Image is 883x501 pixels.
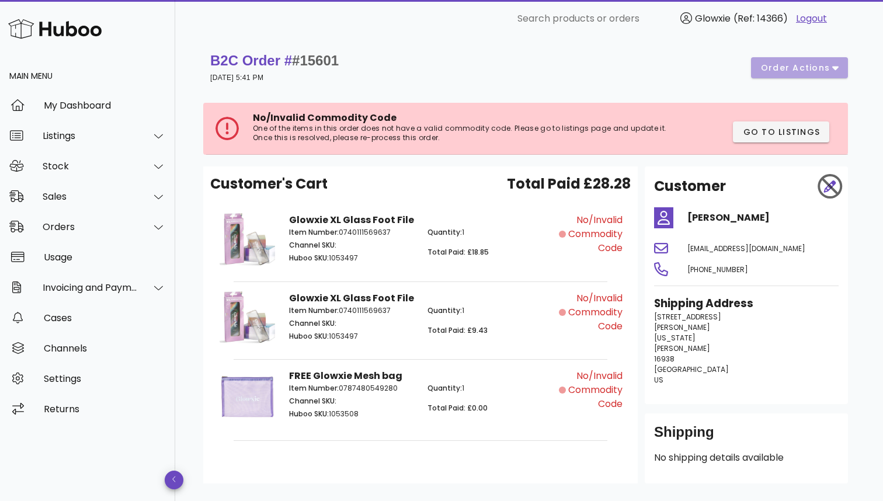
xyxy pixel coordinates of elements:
[289,396,336,406] span: Channel SKU:
[654,451,839,465] p: No shipping details available
[687,265,748,274] span: [PHONE_NUMBER]
[289,318,336,328] span: Channel SKU:
[289,253,329,263] span: Huboo SKU:
[220,291,275,344] img: Product Image
[44,312,166,323] div: Cases
[427,305,552,316] p: 1
[289,291,414,305] strong: Glowxie XL Glass Foot File
[742,126,820,138] span: Go to Listings
[654,375,663,385] span: US
[289,369,402,382] strong: FREE Glowxie Mesh bag
[568,291,623,333] span: No/Invalid Commodity Code
[210,173,328,194] span: Customer's Cart
[733,12,788,25] span: (Ref: 14366)
[44,403,166,415] div: Returns
[654,322,710,332] span: [PERSON_NAME]
[654,295,839,312] h3: Shipping Address
[43,191,138,202] div: Sales
[289,305,413,316] p: 0740111569637
[43,161,138,172] div: Stock
[44,252,166,263] div: Usage
[687,211,839,225] h4: [PERSON_NAME]
[44,373,166,384] div: Settings
[427,325,488,335] span: Total Paid: £9.43
[43,130,138,141] div: Listings
[44,100,166,111] div: My Dashboard
[210,53,339,68] strong: B2C Order #
[427,305,462,315] span: Quantity:
[427,227,462,237] span: Quantity:
[654,423,839,451] div: Shipping
[43,282,138,293] div: Invoicing and Payments
[292,53,339,68] span: #15601
[654,176,726,197] h2: Customer
[289,227,339,237] span: Item Number:
[687,243,805,253] span: [EMAIL_ADDRESS][DOMAIN_NAME]
[654,343,710,353] span: [PERSON_NAME]
[289,409,413,419] p: 1053508
[427,383,462,393] span: Quantity:
[289,227,413,238] p: 0740111569637
[507,173,631,194] span: Total Paid £28.28
[289,331,329,341] span: Huboo SKU:
[654,333,696,343] span: [US_STATE]
[427,383,552,394] p: 1
[654,354,675,364] span: 16938
[289,409,329,419] span: Huboo SKU:
[289,240,336,250] span: Channel SKU:
[568,369,623,411] span: No/Invalid Commodity Code
[220,213,275,266] img: Product Image
[289,383,339,393] span: Item Number:
[568,213,623,255] span: No/Invalid Commodity Code
[654,364,729,374] span: [GEOGRAPHIC_DATA]
[695,12,731,25] span: Glowxie
[796,12,827,26] a: Logout
[43,221,138,232] div: Orders
[253,124,676,142] p: One of the items in this order does not have a valid commodity code. Please go to listings page a...
[654,312,721,322] span: [STREET_ADDRESS]
[289,305,339,315] span: Item Number:
[8,16,102,41] img: Huboo Logo
[289,213,414,227] strong: Glowxie XL Glass Foot File
[210,74,263,82] small: [DATE] 5:41 PM
[289,383,413,394] p: 0787480549280
[44,343,166,354] div: Channels
[427,403,488,413] span: Total Paid: £0.00
[427,227,552,238] p: 1
[253,111,397,124] span: No/Invalid Commodity Code
[220,369,275,425] img: Product Image
[733,121,829,142] button: Go to Listings
[289,331,413,342] p: 1053497
[427,247,489,257] span: Total Paid: £18.85
[289,253,413,263] p: 1053497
